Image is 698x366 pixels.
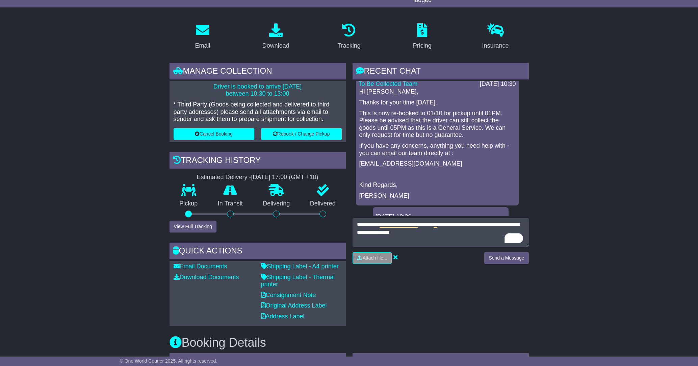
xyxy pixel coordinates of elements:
[261,292,316,298] a: Consignment Note
[478,21,513,53] a: Insurance
[120,358,217,364] span: © One World Courier 2025. All rights reserved.
[170,243,346,261] div: Quick Actions
[353,218,529,247] textarea: To enrich screen reader interactions, please activate Accessibility in Grammarly extension settings
[359,110,515,139] p: This is now re-booked to 01/10 for pickup until 01PM. Please be advised that the driver can still...
[409,21,436,53] a: Pricing
[174,274,239,280] a: Download Documents
[170,174,346,181] div: Estimated Delivery -
[359,80,418,87] a: To Be Collected Team
[482,41,509,50] div: Insurance
[413,41,432,50] div: Pricing
[170,336,529,349] h3: Booking Details
[484,252,528,264] button: Send a Message
[261,302,327,309] a: Original Address Label
[359,192,515,200] p: [PERSON_NAME]
[195,41,210,50] div: Email
[190,21,214,53] a: Email
[359,181,515,189] p: Kind Regards,
[170,63,346,81] div: Manage collection
[208,200,253,208] p: In Transit
[480,80,516,88] div: [DATE] 10:30
[261,263,339,270] a: Shipping Label - A4 printer
[359,88,515,96] p: Hi [PERSON_NAME],
[261,274,335,288] a: Shipping Label - Thermal printer
[253,200,300,208] p: Delivering
[174,101,342,123] p: * Third Party (Goods being collected and delivered to third party addresses) please send all atta...
[262,41,289,50] div: Download
[359,160,515,168] p: [EMAIL_ADDRESS][DOMAIN_NAME]
[337,41,360,50] div: Tracking
[359,142,515,157] p: If you have any concerns, anything you need help with - you can email our team directly at :
[353,63,529,81] div: RECENT CHAT
[333,21,365,53] a: Tracking
[174,83,342,98] p: Driver is booked to arrive [DATE] between 10:30 to 13:00
[359,99,515,106] p: Thanks for your time [DATE].
[174,128,254,140] button: Cancel Booking
[376,213,506,221] div: [DATE] 10:26
[174,263,227,270] a: Email Documents
[261,313,305,320] a: Address Label
[170,152,346,170] div: Tracking history
[261,128,342,140] button: Rebook / Change Pickup
[258,21,294,53] a: Download
[251,174,318,181] div: [DATE] 17:00 (GMT +10)
[170,221,216,233] button: View Full Tracking
[170,200,208,208] p: Pickup
[300,200,346,208] p: Delivered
